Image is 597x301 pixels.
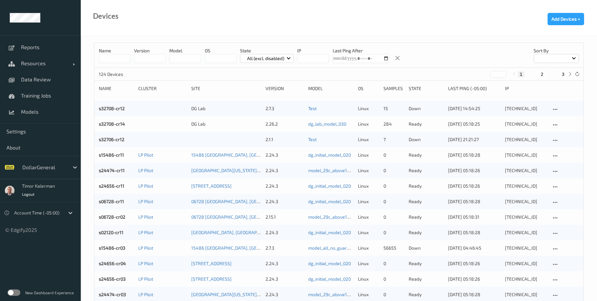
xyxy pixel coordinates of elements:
[138,199,153,204] a: LP Pilot
[534,47,579,54] p: Sort by
[138,168,153,173] a: LP Pilot
[409,85,444,92] div: State
[505,167,547,174] div: [TECHNICAL_ID]
[505,136,547,143] div: [TECHNICAL_ID]
[99,261,126,266] a: s24656-cr04
[266,214,304,220] div: 2.15.1
[409,229,444,236] p: ready
[308,183,351,189] a: dg_initial_model_020
[409,121,444,127] p: ready
[383,136,404,143] div: 7
[505,214,547,220] div: [TECHNICAL_ID]
[448,105,500,112] div: [DATE] 14:54:25
[266,245,304,251] div: 2.7.3
[383,229,404,236] div: 0
[409,260,444,267] p: ready
[99,214,125,220] a: s06728-cr02
[409,245,444,251] p: down
[308,121,346,127] a: dg_lab_model_030
[308,292,379,297] a: model_29c_above150_same_other
[358,152,379,158] p: linux
[93,13,119,19] div: Devices
[138,152,153,158] a: LP Pilot
[358,229,379,236] p: linux
[448,121,500,127] div: [DATE] 05:18:25
[358,260,379,267] p: linux
[205,47,236,54] p: OS
[266,260,304,267] div: 2.24.3
[266,167,304,174] div: 2.24.3
[358,245,379,251] p: linux
[448,229,500,236] div: [DATE] 05:18:28
[505,152,547,158] div: [TECHNICAL_ID]
[308,214,379,220] a: model_29c_above150_same_other
[99,137,124,142] a: s32706-cr12
[297,47,329,54] p: IP
[358,136,379,143] p: linux
[383,198,404,205] div: 0
[358,105,379,112] p: linux
[191,276,232,282] a: [STREET_ADDRESS]
[99,121,125,127] a: s32708-cr14
[448,291,500,298] div: [DATE] 05:18:28
[448,152,500,158] div: [DATE] 05:18:28
[358,291,379,298] p: linux
[333,47,389,54] p: Last Ping After
[191,261,232,266] a: [STREET_ADDRESS]
[383,167,404,174] div: 0
[266,183,304,189] div: 2.24.3
[448,85,500,92] div: Last Ping (-05:00)
[358,167,379,174] p: linux
[191,199,292,204] a: 06728 [GEOGRAPHIC_DATA], [GEOGRAPHIC_DATA]
[266,198,304,205] div: 2.24.3
[409,276,444,282] p: ready
[358,214,379,220] p: linux
[191,292,301,297] a: [GEOGRAPHIC_DATA][US_STATE], [GEOGRAPHIC_DATA]
[505,291,547,298] div: [TECHNICAL_ID]
[266,229,304,236] div: 2.24.3
[448,198,500,205] div: [DATE] 05:18:28
[518,71,524,77] button: 1
[505,183,547,189] div: [TECHNICAL_ID]
[383,121,404,127] div: 284
[358,121,379,127] p: linux
[266,152,304,158] div: 2.24.3
[191,105,261,112] div: DG Lab
[383,260,404,267] div: 0
[266,105,304,112] div: 2.7.3
[358,198,379,205] p: linux
[409,136,444,143] p: down
[409,183,444,189] p: ready
[505,229,547,236] div: [TECHNICAL_ID]
[99,276,126,282] a: s24656-cr03
[448,245,500,251] div: [DATE] 04:46:45
[548,13,584,25] button: Add Devices +
[448,183,500,189] div: [DATE] 05:18:26
[138,245,153,251] a: LP Pilot
[409,291,444,298] p: ready
[505,85,547,92] div: ip
[409,167,444,174] p: ready
[99,168,125,173] a: s24474-cr11
[308,261,351,266] a: dg_initial_model_020
[308,85,353,92] div: Model
[266,121,304,127] div: 2.26.2
[383,214,404,220] div: 0
[191,245,292,251] a: 15486 [GEOGRAPHIC_DATA], [GEOGRAPHIC_DATA]
[99,106,125,111] a: s32708-cr12
[409,152,444,158] p: ready
[138,183,153,189] a: LP Pilot
[99,292,126,297] a: s24474-cr03
[448,260,500,267] div: [DATE] 05:18:26
[539,71,545,77] button: 2
[383,105,404,112] div: 15
[191,214,292,220] a: 06728 [GEOGRAPHIC_DATA], [GEOGRAPHIC_DATA]
[308,106,317,111] a: Test
[99,230,123,235] a: s02120-cr11
[308,245,355,251] a: model_all_no_guarded
[308,168,379,173] a: model_29c_above150_same_other
[191,230,278,235] a: [GEOGRAPHIC_DATA], [GEOGRAPHIC_DATA]
[134,47,166,54] p: version
[505,121,547,127] div: [TECHNICAL_ID]
[358,183,379,189] p: linux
